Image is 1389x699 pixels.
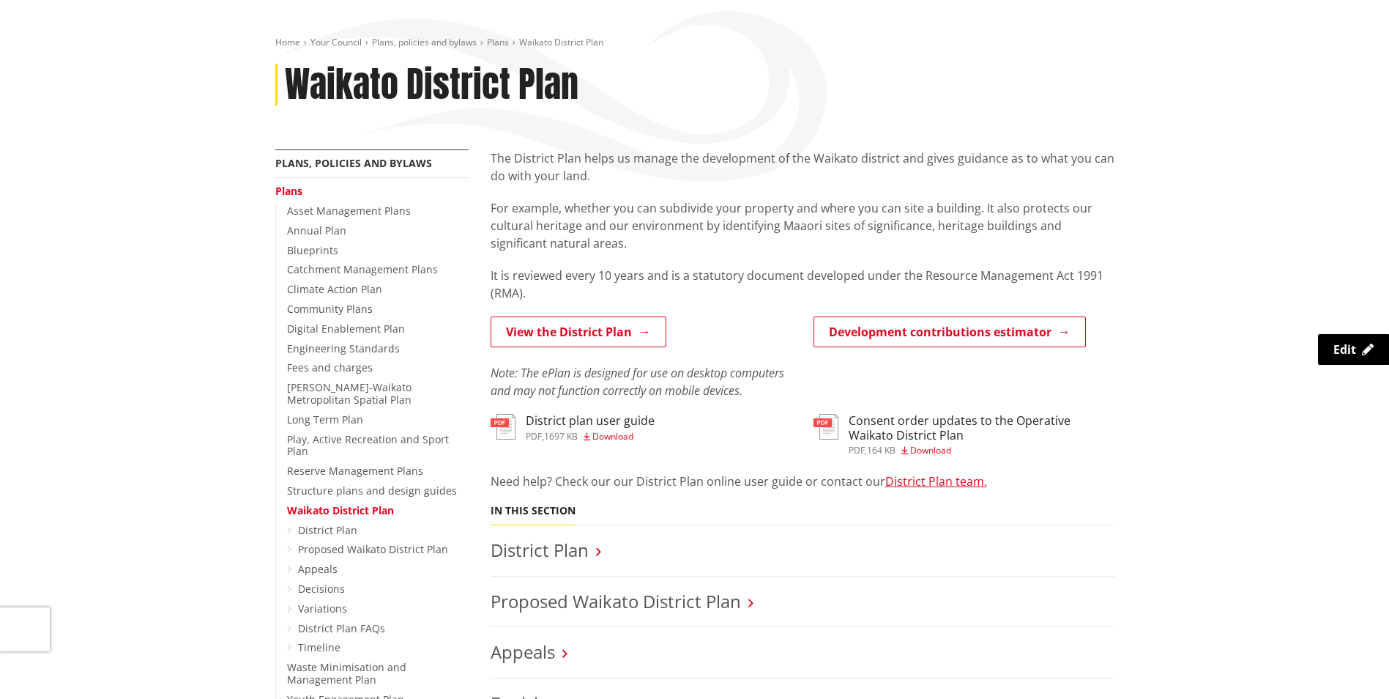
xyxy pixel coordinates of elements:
img: document-pdf.svg [813,414,838,440]
p: It is reviewed every 10 years and is a statutory document developed under the Resource Management... [491,267,1114,302]
a: Waste Minimisation and Management Plan [287,660,406,687]
a: Asset Management Plans [287,204,411,218]
span: Waikato District Plan [519,36,603,48]
a: View the District Plan [491,317,666,347]
a: Digital Enablement Plan [287,322,405,336]
span: Download [592,430,633,443]
p: The District Plan helps us manage the development of the Waikato district and gives guidance as t... [491,149,1114,185]
a: Plans, policies and bylaws [275,156,432,170]
a: Fees and charges [287,360,373,374]
a: Appeals [298,562,338,576]
em: Note: The ePlan is designed for use on desktop computers and may not function correctly on mobile... [491,365,784,399]
a: Edit [1318,334,1389,365]
a: Annual Plan [287,223,346,237]
p: Need help? Check our our District Plan online user guide or contact our [491,473,1114,490]
a: Plans [275,184,302,198]
h5: In this section [491,505,576,517]
nav: breadcrumb [275,37,1114,49]
a: Plans [487,36,509,48]
a: Your Council [310,36,362,48]
a: Development contributions estimator [813,317,1086,347]
span: Edit [1333,341,1356,358]
a: Catchment Management Plans [287,262,438,276]
a: Engineering Standards [287,341,400,355]
h1: Waikato District Plan [285,64,578,106]
a: District Plan [491,538,589,562]
p: For example, whether you can subdivide your property and where you can site a building. It also p... [491,199,1114,252]
a: Proposed Waikato District Plan [491,589,741,613]
h3: Consent order updates to the Operative Waikato District Plan [849,414,1114,442]
a: District Plan team. [885,473,987,489]
span: Download [910,444,951,456]
iframe: Messenger Launcher [1322,637,1374,690]
a: Plans, policies and bylaws [372,36,477,48]
a: Climate Action Plan [287,282,382,296]
a: Timeline [298,640,340,654]
a: Decisions [298,582,345,596]
div: , [849,446,1114,455]
img: document-pdf.svg [491,414,515,440]
a: Structure plans and design guides [287,484,457,498]
a: Consent order updates to the Operative Waikato District Plan pdf,164 KB Download [813,414,1114,454]
a: Waikato District Plan [287,503,394,517]
h3: District plan user guide [526,414,655,428]
a: Blueprints [287,243,338,257]
a: District Plan FAQs [298,621,385,635]
span: 164 KB [867,444,895,456]
a: District Plan [298,523,357,537]
div: , [526,432,655,441]
a: District plan user guide pdf,1697 KB Download [491,414,655,440]
a: [PERSON_NAME]-Waikato Metropolitan Spatial Plan [287,380,412,407]
span: pdf [849,444,865,456]
a: Community Plans [287,302,373,316]
a: Play, Active Recreation and Sport Plan [287,432,449,459]
a: Proposed Waikato District Plan [298,542,448,556]
a: Reserve Management Plans [287,464,423,478]
a: Appeals [491,640,555,664]
a: Home [275,36,300,48]
a: Variations [298,602,347,615]
span: 1697 KB [544,430,578,443]
span: pdf [526,430,542,443]
a: Long Term Plan [287,413,363,426]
